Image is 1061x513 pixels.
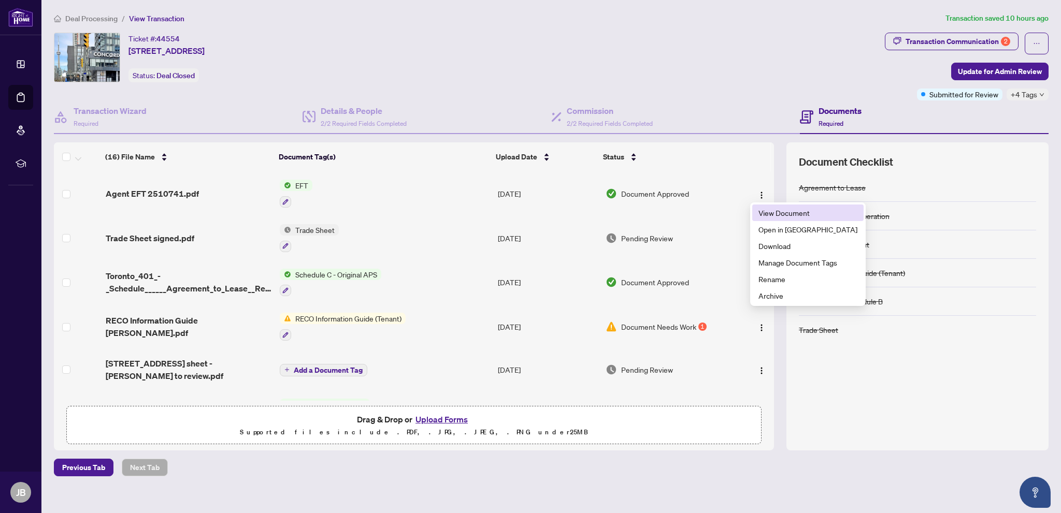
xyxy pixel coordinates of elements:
img: Status Icon [280,224,291,236]
span: Add a Document Tag [294,367,363,374]
span: Trade Sheet signed.pdf [106,232,194,244]
img: IMG-C12282173_1.jpg [54,33,120,82]
button: Open asap [1020,477,1051,508]
h4: Transaction Wizard [74,105,147,117]
td: [DATE] [494,260,601,305]
span: Agent EFT 2510741.pdf [106,187,199,200]
div: Transaction Communication [906,33,1010,50]
div: 1 [698,323,707,331]
img: Logo [757,367,766,375]
span: 2/2 Required Fields Completed [567,120,653,127]
button: Status IconBack to Vendor Letter [280,399,370,427]
article: Transaction saved 10 hours ago [945,12,1049,24]
td: [DATE] [494,349,601,390]
span: plus [284,367,290,372]
img: Status Icon [280,180,291,191]
button: Next Tab [122,459,168,476]
img: logo [8,8,33,27]
span: Status [603,151,624,163]
span: EFT [291,180,312,191]
button: Previous Tab [54,459,113,476]
span: home [54,15,61,22]
span: Deal Processing [65,14,118,23]
span: ellipsis [1033,40,1040,47]
button: Logo [753,361,770,378]
h4: Commission [567,105,653,117]
li: / [122,12,125,24]
span: RECO Information Guide (Tenant) [291,313,406,324]
span: Open in [GEOGRAPHIC_DATA] [758,224,857,235]
button: Update for Admin Review [951,63,1049,80]
button: Add a Document Tag [280,363,367,376]
td: [DATE] [494,304,601,349]
img: Status Icon [280,313,291,324]
button: Logo [753,318,770,335]
div: Ticket #: [128,33,180,45]
button: Status IconTrade Sheet [280,224,339,252]
span: Deal Closed [156,71,195,80]
button: Status IconEFT [280,180,312,208]
img: Logo [757,191,766,199]
span: Document Checklist [799,155,893,169]
span: Upload Date [496,151,537,163]
span: 44554 [156,34,180,43]
span: Download [758,240,857,252]
th: Document Tag(s) [275,142,492,171]
span: View Document [758,207,857,218]
span: (16) File Name [105,151,155,163]
button: Upload Forms [412,413,471,426]
img: Status Icon [280,399,291,410]
button: Logo [753,185,770,202]
h4: Documents [819,105,862,117]
img: Document Status [606,232,617,244]
th: (16) File Name [101,142,275,171]
span: Submitted for Review [929,89,998,100]
span: Document Approved [621,276,689,288]
button: Status IconRECO Information Guide (Tenant) [280,313,406,341]
td: [DATE] [494,390,601,435]
td: [DATE] [494,171,601,216]
span: Previous Tab [62,459,105,476]
button: Status IconSchedule C - Original APS [280,269,381,297]
th: Status [599,142,733,171]
span: Required [819,120,843,127]
div: Status: [128,68,199,82]
div: 2 [1001,37,1010,46]
th: Upload Date [492,142,599,171]
p: Supported files include .PDF, .JPG, .JPEG, .PNG under 25 MB [73,426,755,438]
span: down [1039,92,1044,97]
span: 2/2 Required Fields Completed [321,120,407,127]
span: Drag & Drop or [357,413,471,426]
span: Rename [758,273,857,285]
span: Back to Vendor Letter [291,399,370,410]
span: Document Needs Work [621,321,696,332]
span: Pending Review [621,364,673,375]
img: Document Status [606,321,617,332]
td: [DATE] [494,216,601,260]
span: Archive [758,290,857,301]
img: Status Icon [280,269,291,280]
span: +4 Tags [1011,89,1037,100]
span: View Transaction [129,14,184,23]
div: Trade Sheet [799,324,838,335]
h4: Details & People [321,105,407,117]
img: Document Status [606,188,617,199]
img: Logo [757,324,766,332]
span: Schedule C - Original APS [291,269,381,280]
span: Required [74,120,98,127]
span: Update for Admin Review [958,63,1042,80]
span: Document Approved [621,188,689,199]
span: JB [16,485,26,500]
span: Toronto_401_-_Schedule______Agreement_to_Lease__Residential updated.pdf [106,270,271,295]
img: Document Status [606,364,617,375]
img: Document Status [606,276,617,288]
span: [STREET_ADDRESS] [128,45,205,57]
div: Agreement to Lease [799,182,866,193]
span: [STREET_ADDRESS] sheet - [PERSON_NAME] to review.pdf [106,357,271,382]
span: Pending Review [621,232,673,244]
button: Transaction Communication2 [885,33,1019,50]
span: RECO Information Guide [PERSON_NAME].pdf [106,314,271,339]
button: Add a Document Tag [280,364,367,376]
span: Trade Sheet [291,224,339,236]
span: Manage Document Tags [758,257,857,268]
